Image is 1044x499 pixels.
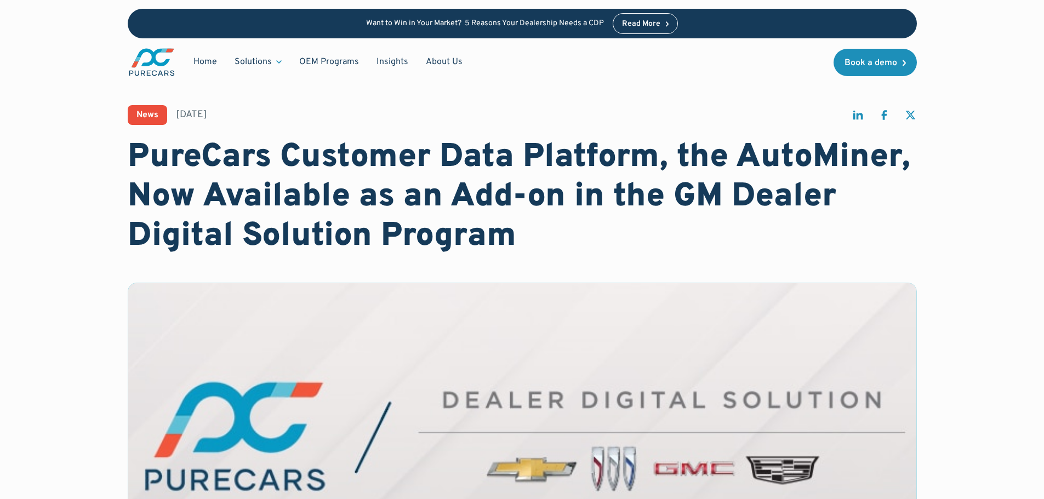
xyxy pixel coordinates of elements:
[613,13,678,34] a: Read More
[851,108,864,127] a: share on linkedin
[128,138,917,256] h1: PureCars Customer Data Platform, the AutoMiner, Now Available as an Add-on in the GM Dealer Digit...
[834,49,917,76] a: Book a demo
[226,51,290,72] div: Solutions
[366,19,604,28] p: Want to Win in Your Market? 5 Reasons Your Dealership Needs a CDP
[136,111,158,119] div: News
[845,59,897,67] div: Book a demo
[877,108,891,127] a: share on facebook
[417,51,471,72] a: About Us
[904,108,917,127] a: share on twitter
[185,51,226,72] a: Home
[176,108,207,122] div: [DATE]
[622,20,660,28] div: Read More
[128,47,176,77] a: main
[290,51,368,72] a: OEM Programs
[128,47,176,77] img: purecars logo
[368,51,417,72] a: Insights
[235,56,272,68] div: Solutions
